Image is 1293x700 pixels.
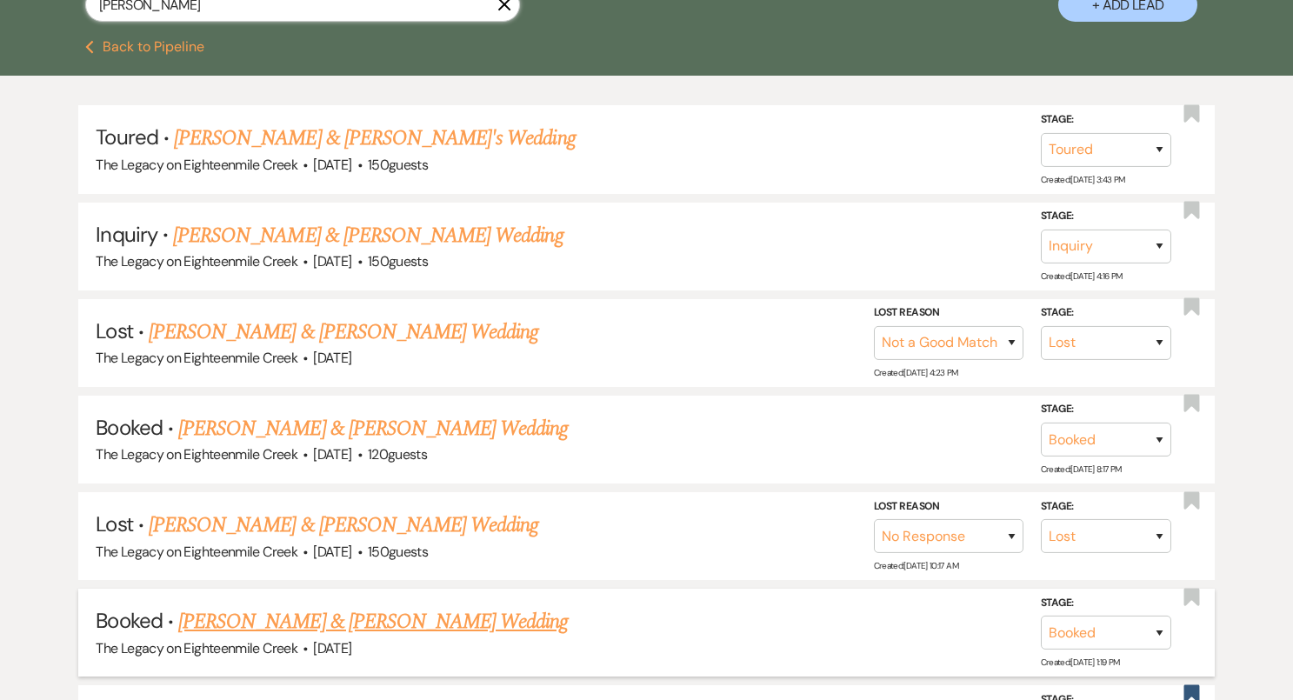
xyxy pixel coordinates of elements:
span: [DATE] [313,252,351,270]
span: [DATE] [313,543,351,561]
a: [PERSON_NAME] & [PERSON_NAME] Wedding [173,220,563,251]
span: Created: [DATE] 10:17 AM [874,560,958,571]
span: 150 guests [368,252,428,270]
label: Lost Reason [874,497,1023,517]
label: Stage: [1041,497,1171,517]
span: Created: [DATE] 4:16 PM [1041,270,1123,282]
span: [DATE] [313,445,351,463]
span: The Legacy on Eighteenmile Creek [96,445,297,463]
a: [PERSON_NAME] & [PERSON_NAME]'s Wedding [174,123,576,154]
span: [DATE] [313,349,351,367]
label: Stage: [1041,594,1171,613]
button: Back to Pipeline [85,40,204,54]
span: The Legacy on Eighteenmile Creek [96,349,297,367]
label: Stage: [1041,110,1171,130]
span: Lost [96,317,132,344]
label: Stage: [1041,303,1171,323]
span: The Legacy on Eighteenmile Creek [96,252,297,270]
span: Created: [DATE] 1:19 PM [1041,657,1120,668]
label: Stage: [1041,207,1171,226]
span: Lost [96,510,132,537]
a: [PERSON_NAME] & [PERSON_NAME] Wedding [178,413,568,444]
span: [DATE] [313,156,351,174]
label: Stage: [1041,400,1171,419]
a: [PERSON_NAME] & [PERSON_NAME] Wedding [178,606,568,637]
span: Created: [DATE] 3:43 PM [1041,173,1125,184]
span: 150 guests [368,543,428,561]
span: Booked [96,607,162,634]
span: Inquiry [96,221,157,248]
span: The Legacy on Eighteenmile Creek [96,156,297,174]
span: The Legacy on Eighteenmile Creek [96,543,297,561]
a: [PERSON_NAME] & [PERSON_NAME] Wedding [149,317,538,348]
span: The Legacy on Eighteenmile Creek [96,639,297,657]
label: Lost Reason [874,303,1023,323]
span: Created: [DATE] 4:23 PM [874,367,958,378]
a: [PERSON_NAME] & [PERSON_NAME] Wedding [149,510,538,541]
span: 150 guests [368,156,428,174]
span: [DATE] [313,639,351,657]
span: Created: [DATE] 8:17 PM [1041,463,1122,475]
span: 120 guests [368,445,427,463]
span: Booked [96,414,162,441]
span: Toured [96,123,157,150]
